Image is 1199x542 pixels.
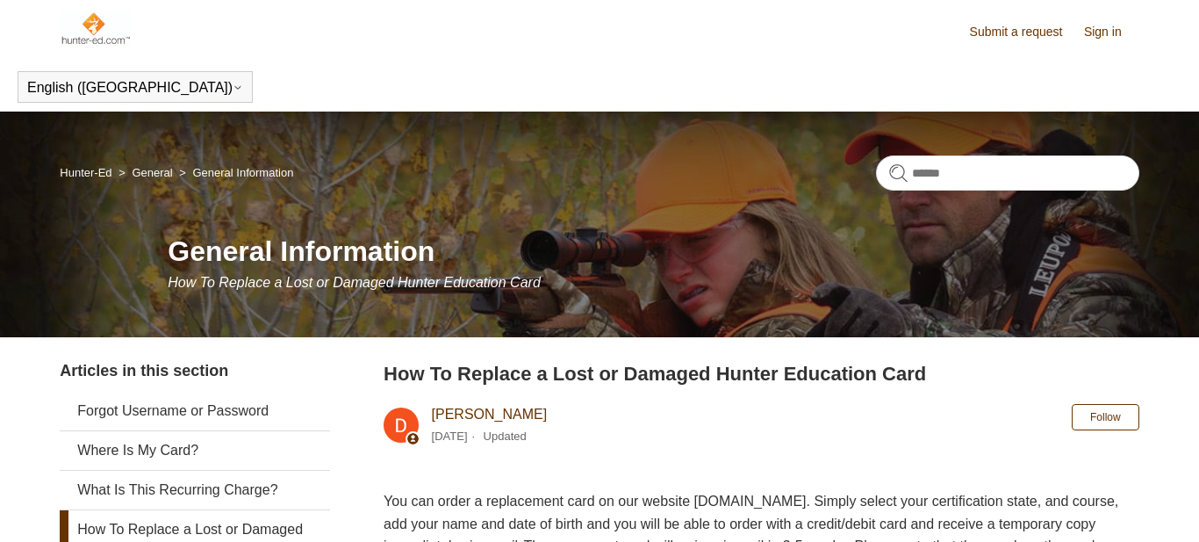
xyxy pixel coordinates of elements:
[484,430,527,443] li: Updated
[60,471,329,509] a: What Is This Recurring Charge?
[876,155,1139,191] input: Search
[192,166,293,179] a: General Information
[432,430,468,443] time: 03/04/2024, 05:49
[60,362,228,379] span: Articles in this section
[60,166,111,179] a: Hunter-Ed
[176,166,293,179] li: General Information
[432,407,548,422] a: [PERSON_NAME]
[115,166,176,179] li: General
[168,230,1138,272] h1: General Information
[1084,23,1139,41] a: Sign in
[132,166,172,179] a: General
[384,359,1139,388] h2: How To Replace a Lost or Damaged Hunter Education Card
[60,392,329,430] a: Forgot Username or Password
[168,275,541,290] span: How To Replace a Lost or Damaged Hunter Education Card
[60,431,329,470] a: Where Is My Card?
[27,80,243,96] button: English ([GEOGRAPHIC_DATA])
[970,23,1081,41] a: Submit a request
[60,11,131,46] img: Hunter-Ed Help Center home page
[1072,404,1139,430] button: Follow Article
[60,166,115,179] li: Hunter-Ed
